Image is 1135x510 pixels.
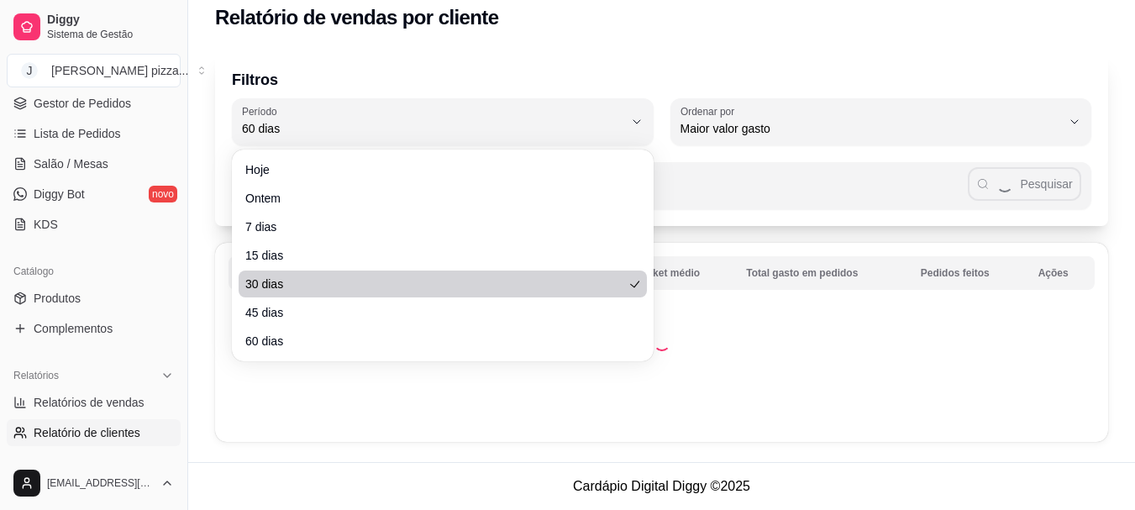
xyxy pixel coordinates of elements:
footer: Cardápio Digital Diggy © 2025 [188,462,1135,510]
span: Relatórios [13,369,59,382]
label: Ordenar por [680,104,740,118]
span: Hoje [245,161,623,178]
span: 45 dias [245,304,623,321]
span: 60 dias [242,120,623,137]
h2: Relatório de vendas por cliente [215,4,499,31]
p: Filtros [232,68,1091,92]
span: Diggy [47,13,174,28]
button: Select a team [7,54,181,87]
span: 60 dias [245,333,623,350]
span: 7 dias [245,218,623,235]
span: Relatório de clientes [34,424,140,441]
span: KDS [34,216,58,233]
div: Loading [654,334,670,351]
span: Relatório de mesas [34,455,135,471]
span: Complementos [34,320,113,337]
span: Ontem [245,190,623,207]
span: [EMAIL_ADDRESS][DOMAIN_NAME] [47,476,154,490]
span: Produtos [34,290,81,307]
label: Período [242,104,282,118]
div: Catálogo [7,258,181,285]
div: [PERSON_NAME] pizza ... [51,62,188,79]
span: Salão / Mesas [34,155,108,172]
span: 30 dias [245,276,623,292]
span: Maior valor gasto [680,120,1062,137]
span: Lista de Pedidos [34,125,121,142]
span: Relatórios de vendas [34,394,145,411]
span: Gestor de Pedidos [34,95,131,112]
span: Diggy Bot [34,186,85,202]
span: Sistema de Gestão [47,28,174,41]
span: 15 dias [245,247,623,264]
span: J [21,62,38,79]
